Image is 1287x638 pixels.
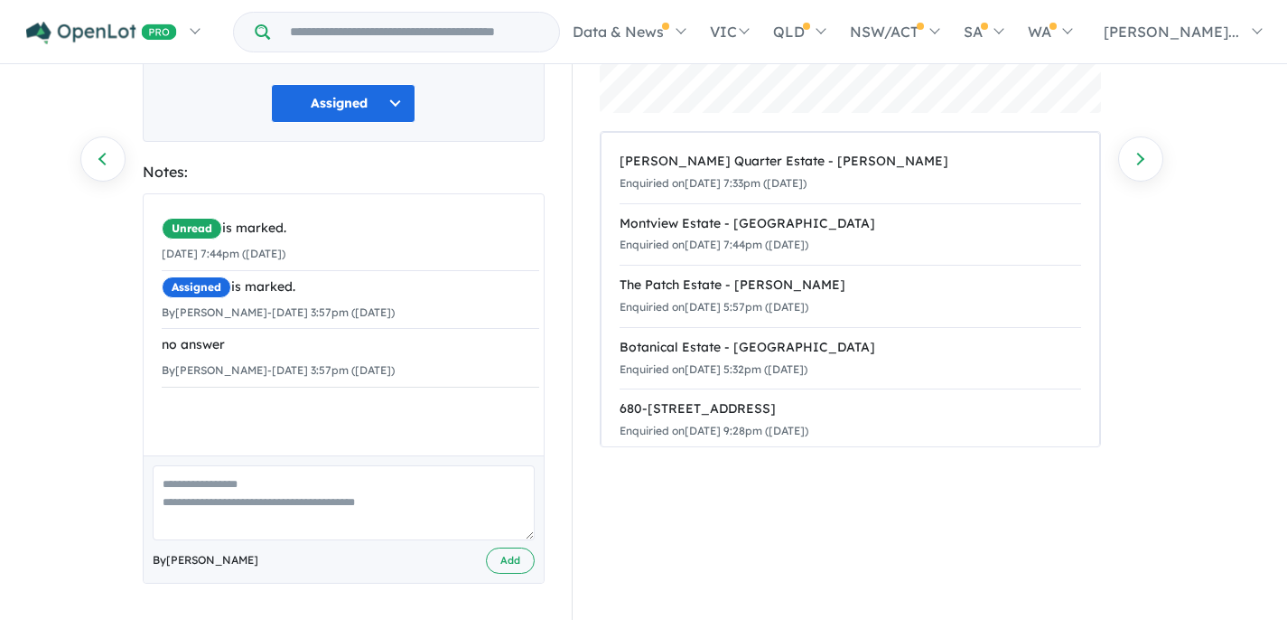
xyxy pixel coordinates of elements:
[486,548,535,574] button: Add
[620,265,1081,328] a: The Patch Estate - [PERSON_NAME]Enquiried on[DATE] 5:57pm ([DATE])
[620,389,1081,452] a: 680-[STREET_ADDRESS]Enquiried on[DATE] 9:28pm ([DATE])
[620,399,1081,420] div: 680-[STREET_ADDRESS]
[1104,23,1239,41] span: [PERSON_NAME]...
[620,327,1081,390] a: Botanical Estate - [GEOGRAPHIC_DATA]Enquiried on[DATE] 5:32pm ([DATE])
[620,213,1081,235] div: Montview Estate - [GEOGRAPHIC_DATA]
[162,277,539,298] div: is marked.
[26,22,177,44] img: Openlot PRO Logo White
[153,551,258,569] span: By [PERSON_NAME]
[620,238,808,251] small: Enquiried on [DATE] 7:44pm ([DATE])
[162,277,231,298] span: Assigned
[620,300,808,314] small: Enquiried on [DATE] 5:57pm ([DATE])
[620,151,1081,173] div: [PERSON_NAME] Quarter Estate - [PERSON_NAME]
[162,218,539,239] div: is marked.
[620,362,807,376] small: Enquiried on [DATE] 5:32pm ([DATE])
[620,424,808,437] small: Enquiried on [DATE] 9:28pm ([DATE])
[620,203,1081,267] a: Montview Estate - [GEOGRAPHIC_DATA]Enquiried on[DATE] 7:44pm ([DATE])
[620,337,1081,359] div: Botanical Estate - [GEOGRAPHIC_DATA]
[162,218,222,239] span: Unread
[162,305,395,319] small: By [PERSON_NAME] - [DATE] 3:57pm ([DATE])
[143,160,545,184] div: Notes:
[620,142,1081,204] a: [PERSON_NAME] Quarter Estate - [PERSON_NAME]Enquiried on[DATE] 7:33pm ([DATE])
[162,247,285,260] small: [DATE] 7:44pm ([DATE])
[271,84,415,123] button: Assigned
[274,13,555,52] input: Try estate name, suburb, builder or developer
[620,176,807,190] small: Enquiried on [DATE] 7:33pm ([DATE])
[620,275,1081,296] div: The Patch Estate - [PERSON_NAME]
[162,334,539,356] div: no answer
[162,363,395,377] small: By [PERSON_NAME] - [DATE] 3:57pm ([DATE])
